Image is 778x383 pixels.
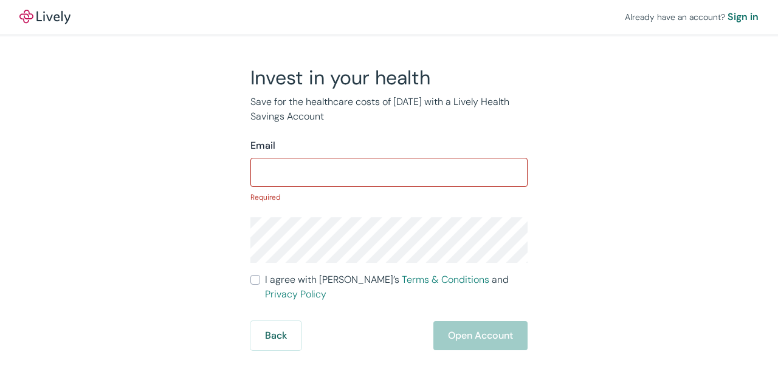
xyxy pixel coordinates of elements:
[250,192,528,203] p: Required
[265,273,528,302] span: I agree with [PERSON_NAME]’s and
[250,95,528,124] p: Save for the healthcare costs of [DATE] with a Lively Health Savings Account
[265,288,326,300] a: Privacy Policy
[19,10,71,24] a: LivelyLively
[402,273,489,286] a: Terms & Conditions
[728,10,759,24] a: Sign in
[250,66,528,90] h2: Invest in your health
[250,138,275,153] label: Email
[19,10,71,24] img: Lively
[250,321,301,350] button: Back
[625,10,759,24] div: Already have an account?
